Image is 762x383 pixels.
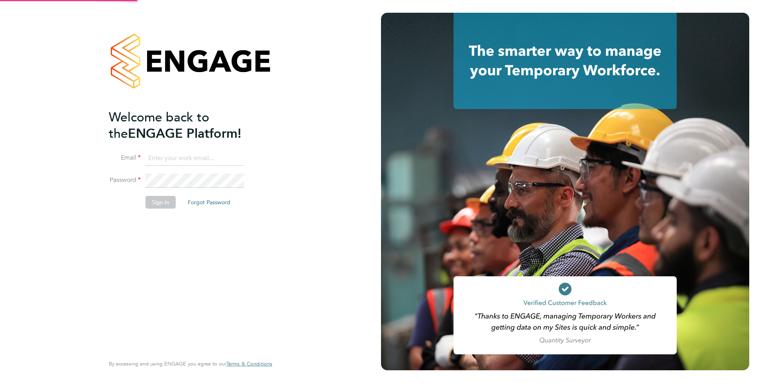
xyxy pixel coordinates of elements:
h2: ENGAGE Platform! [109,109,264,142]
button: Forgot Password [181,196,237,209]
span: By accessing and using ENGAGE you agree to our [109,360,272,367]
label: Email [109,154,141,162]
input: Enter your work email... [145,151,244,166]
button: Sign In [145,196,176,209]
span: Welcome back to the [109,109,209,141]
a: Terms & Conditions [226,361,272,367]
label: Password [109,176,141,184]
